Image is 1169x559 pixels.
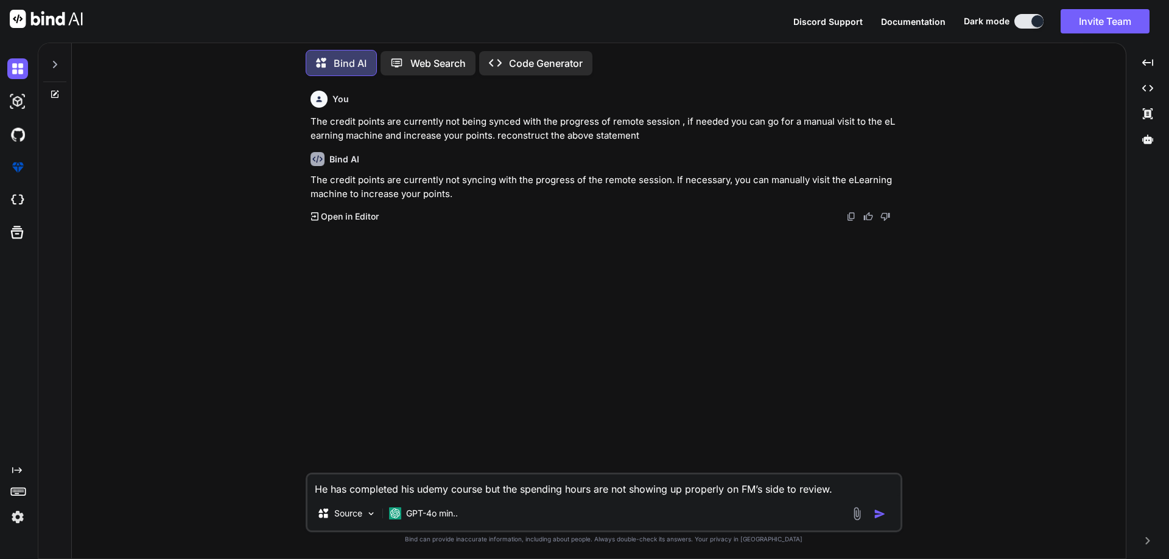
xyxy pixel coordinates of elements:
img: githubDark [7,124,28,145]
img: copy [846,212,856,221]
p: GPT-4o min.. [406,507,458,519]
img: attachment [850,507,864,521]
p: Bind can provide inaccurate information, including about people. Always double-check its answers.... [306,535,902,544]
span: Discord Support [793,16,863,27]
p: Code Generator [509,56,583,71]
p: Source [334,507,362,519]
img: darkChat [7,58,28,79]
img: like [863,212,873,221]
h6: You [332,93,349,105]
h6: Bind AI [329,153,359,165]
img: darkAi-studio [7,91,28,112]
p: The credit points are currently not being synced with the progress of remote session , if needed ... [311,115,900,142]
textarea: He has completed his udemy course but the spending hours are not showing up properly on FM’s side... [307,474,900,496]
button: Documentation [881,15,946,28]
img: dislike [880,212,890,221]
img: icon [874,508,886,520]
img: GPT-4o mini [389,507,401,519]
p: Web Search [410,56,466,71]
img: premium [7,157,28,178]
span: Documentation [881,16,946,27]
button: Discord Support [793,15,863,28]
span: Dark mode [964,15,1009,27]
p: Open in Editor [321,210,379,223]
img: cloudideIcon [7,190,28,210]
img: Bind AI [10,10,83,28]
p: The credit points are currently not syncing with the progress of the remote session. If necessary... [311,173,900,201]
button: Invite Team [1061,9,1150,33]
img: settings [7,507,28,527]
img: Pick Models [366,509,376,519]
p: Bind AI [334,56,367,71]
